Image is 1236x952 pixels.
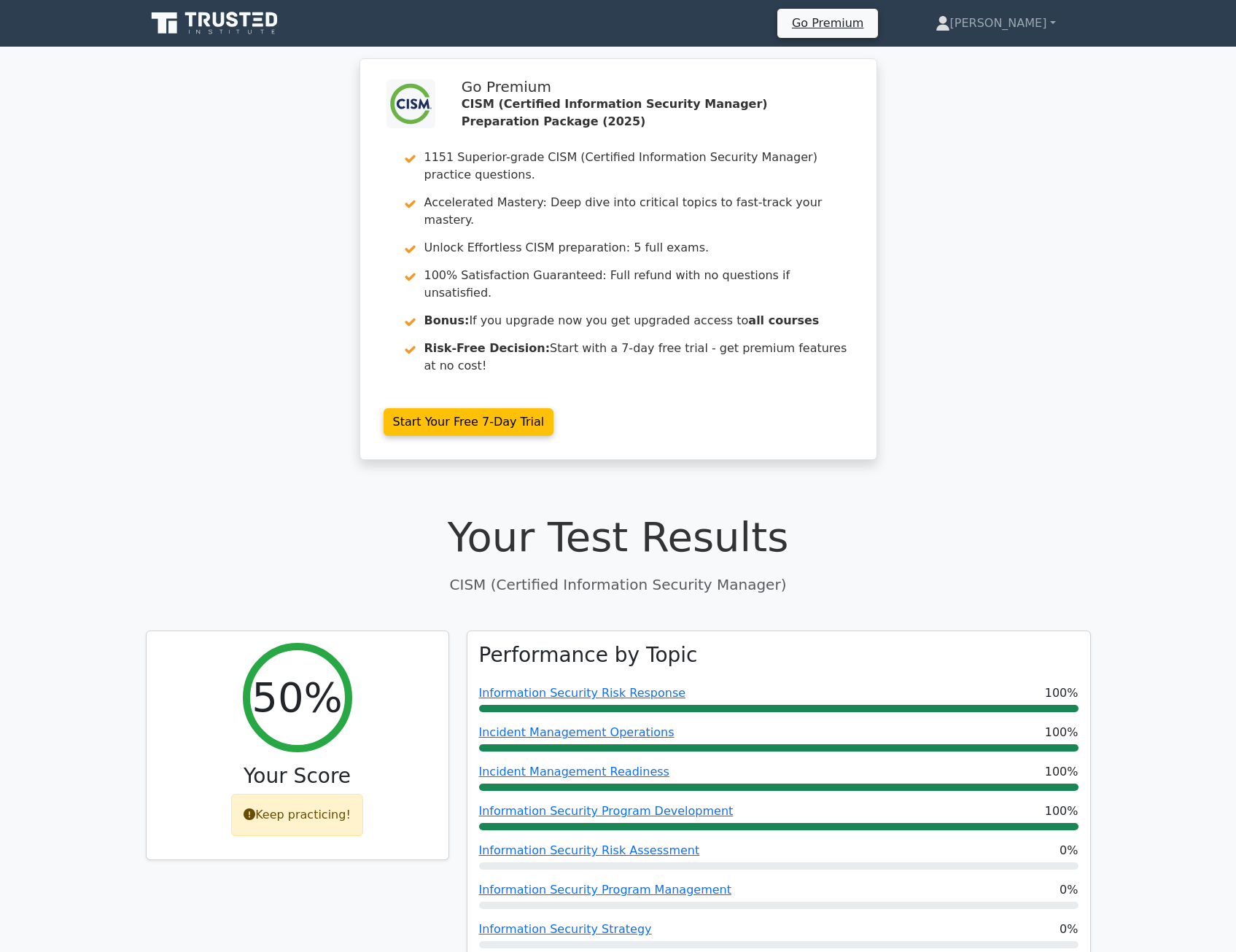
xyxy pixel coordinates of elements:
[158,764,437,789] h3: Your Score
[1060,881,1078,899] span: 0%
[1045,763,1078,781] span: 100%
[231,794,363,836] div: Keep practicing!
[1045,724,1078,741] span: 100%
[146,574,1091,596] p: CISM (Certified Information Security Manager)
[479,686,686,700] a: Information Security Risk Response
[479,922,652,936] a: Information Security Strategy
[1045,684,1078,702] span: 100%
[1060,842,1078,859] span: 0%
[901,9,1091,38] a: [PERSON_NAME]
[479,725,675,739] a: Incident Management Operations
[1060,921,1078,938] span: 0%
[479,804,734,818] a: Information Security Program Development
[146,512,1091,561] h1: Your Test Results
[479,643,698,668] h3: Performance by Topic
[479,765,669,779] a: Incident Management Readiness
[479,883,731,897] a: Information Security Program Management
[479,843,700,857] a: Information Security Risk Assessment
[252,673,342,722] h2: 50%
[1045,803,1078,820] span: 100%
[384,408,554,436] a: Start Your Free 7-Day Trial
[783,13,872,33] a: Go Premium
